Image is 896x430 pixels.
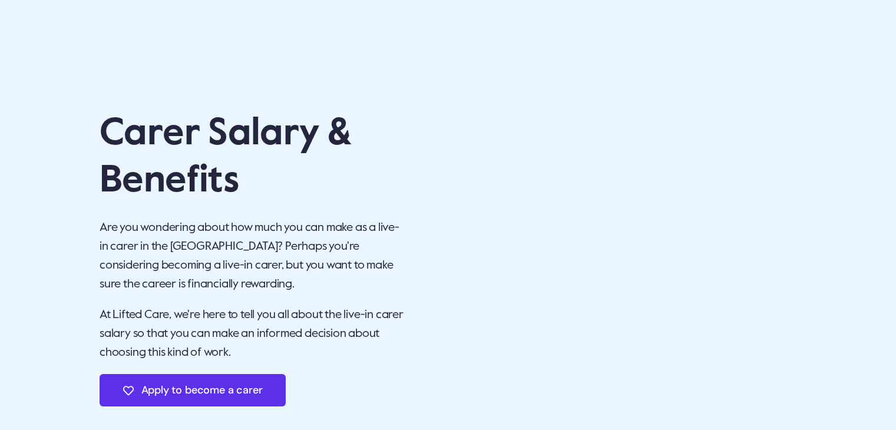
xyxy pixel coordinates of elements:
a: Apply to become a carer [100,374,286,406]
span: Apply to become a carer [141,384,263,396]
span: Are you wondering about how much you can make as a live-in carer in the [GEOGRAPHIC_DATA]? Perhap... [100,222,399,290]
img: Beome a Carer – Hero Image [423,88,796,422]
span: At Lifted Care, we're here to tell you all about the live-in carer salary so that you can make an... [100,309,404,359]
span: Carer Salary & Benefits [100,115,351,200]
